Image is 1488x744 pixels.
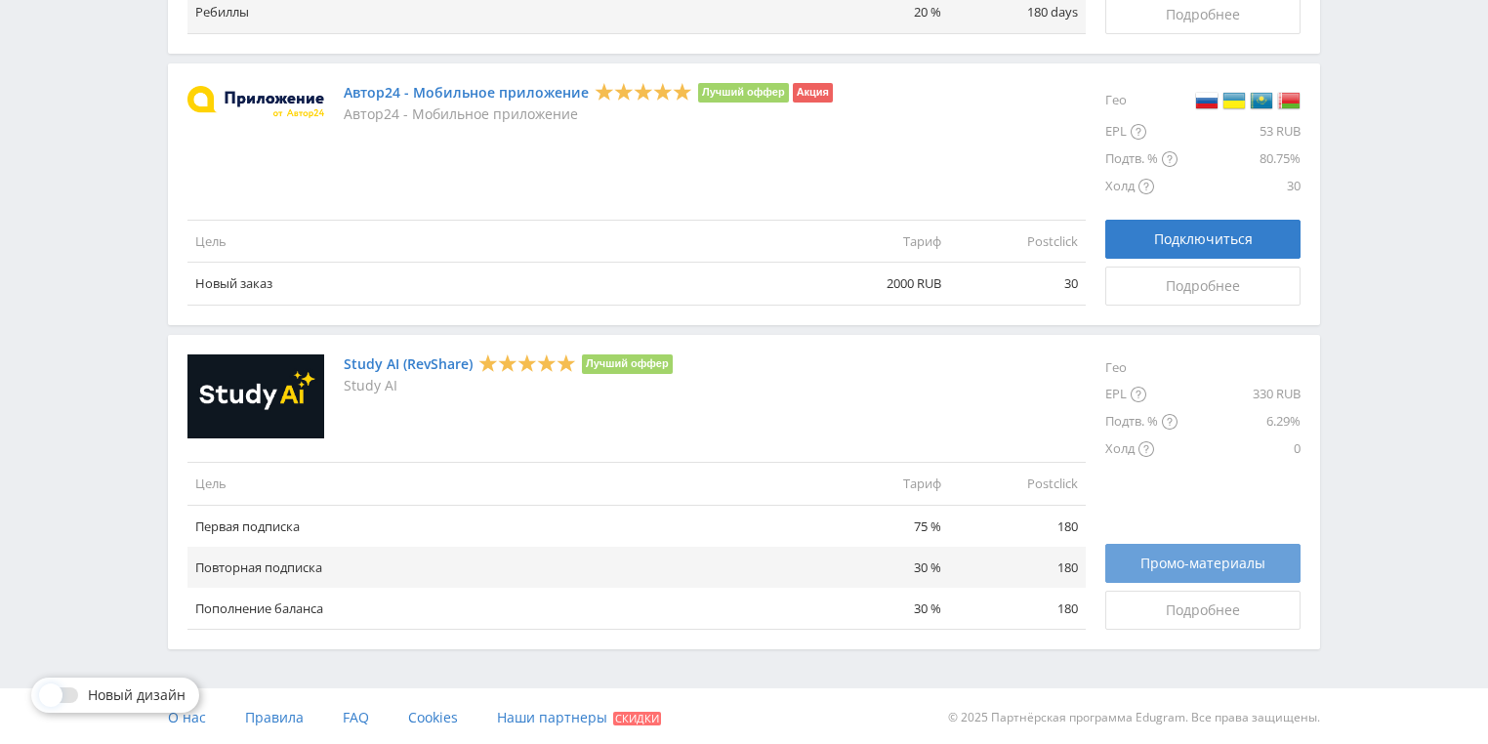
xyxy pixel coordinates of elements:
li: Акция [793,83,833,103]
div: 53 RUB [1178,118,1301,145]
td: Пополнение баланса [187,588,812,630]
p: Study AI [344,378,673,393]
div: Гео [1105,354,1178,381]
span: Подробнее [1166,602,1240,618]
td: Повторная подписка [187,547,812,588]
td: Тариф [812,221,949,263]
td: 180 [949,505,1086,547]
td: 180 [949,547,1086,588]
a: Study AI (RevShare) [344,356,473,372]
td: 180 [949,588,1086,630]
td: 30 % [812,588,949,630]
span: Подключиться [1154,231,1253,247]
td: 2000 RUB [812,263,949,305]
span: Cookies [408,708,458,726]
td: Тариф [812,463,949,505]
div: 0 [1178,435,1301,463]
div: EPL [1105,381,1178,408]
span: Подробнее [1166,7,1240,22]
a: Промо-материалы [1105,544,1301,583]
p: Автор24 - Мобильное приложение [344,106,833,122]
span: О нас [168,708,206,726]
div: Холд [1105,173,1178,200]
img: Автор24 - Мобильное приложение [187,86,324,118]
span: Наши партнеры [497,708,607,726]
span: Подробнее [1166,278,1240,294]
td: Новый заказ [187,263,812,305]
div: Гео [1105,83,1178,118]
td: Первая подписка [187,505,812,547]
span: Промо-материалы [1140,556,1265,571]
td: Цель [187,463,812,505]
a: Подробнее [1105,591,1301,630]
span: Новый дизайн [88,687,186,703]
button: Подключиться [1105,220,1301,259]
td: Postclick [949,463,1086,505]
div: 5 Stars [595,81,692,102]
span: FAQ [343,708,369,726]
a: Подробнее [1105,267,1301,306]
div: Холд [1105,435,1178,463]
div: Подтв. % [1105,408,1178,435]
div: Подтв. % [1105,145,1178,173]
li: Лучший оффер [698,83,789,103]
td: 30 % [812,547,949,588]
div: 330 RUB [1178,381,1301,408]
img: Study AI (RevShare) [187,354,324,439]
div: 80.75% [1178,145,1301,173]
span: Правила [245,708,304,726]
td: 30 [949,263,1086,305]
div: EPL [1105,118,1178,145]
span: Скидки [613,712,661,725]
li: Лучший оффер [582,354,673,374]
div: 6.29% [1178,408,1301,435]
td: Postclick [949,221,1086,263]
div: 5 Stars [478,352,576,373]
div: 30 [1178,173,1301,200]
a: Автор24 - Мобильное приложение [344,85,589,101]
td: 75 % [812,505,949,547]
td: Цель [187,221,812,263]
